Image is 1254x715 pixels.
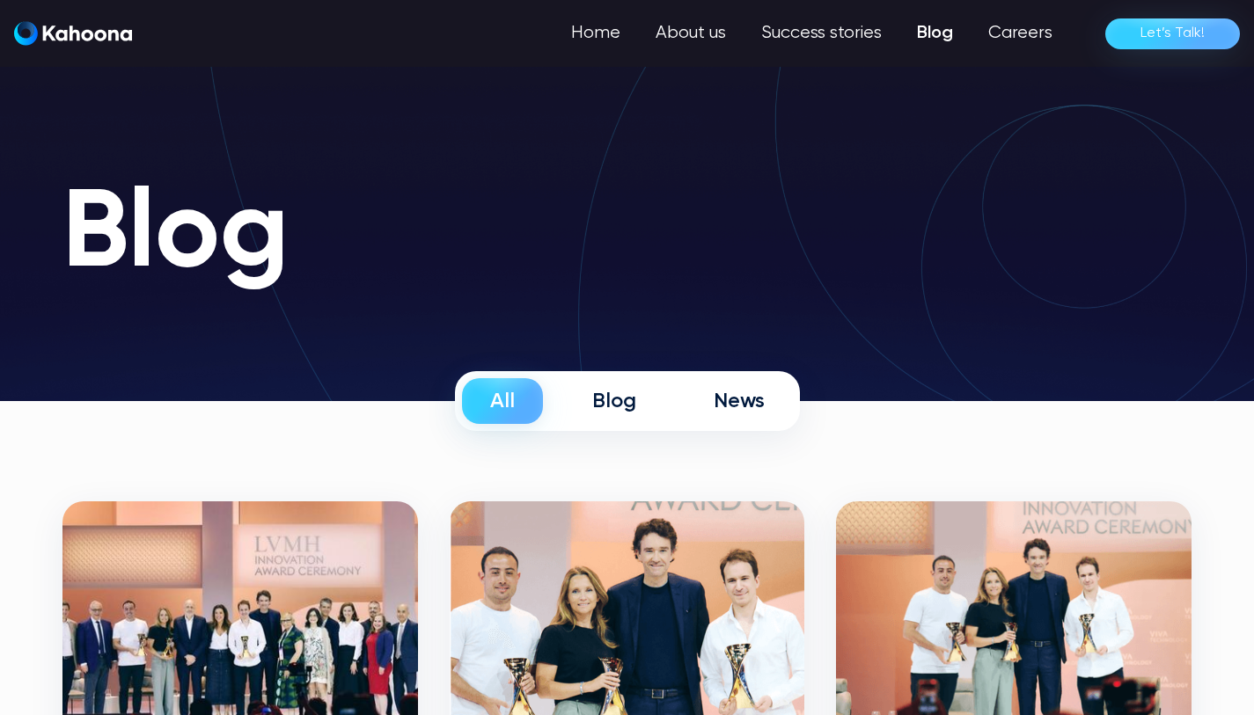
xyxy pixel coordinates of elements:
h1: Blog [62,176,1192,295]
a: Blog [899,16,971,51]
img: Kahoona logo white [14,21,132,46]
a: home [14,21,132,47]
div: News [714,388,765,414]
div: Let’s Talk! [1140,19,1205,47]
div: Blog [592,388,636,414]
a: Careers [971,16,1070,51]
div: All [490,388,515,414]
a: About us [638,16,744,51]
a: Let’s Talk! [1105,18,1240,49]
a: Home [554,16,638,51]
a: Success stories [744,16,899,51]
